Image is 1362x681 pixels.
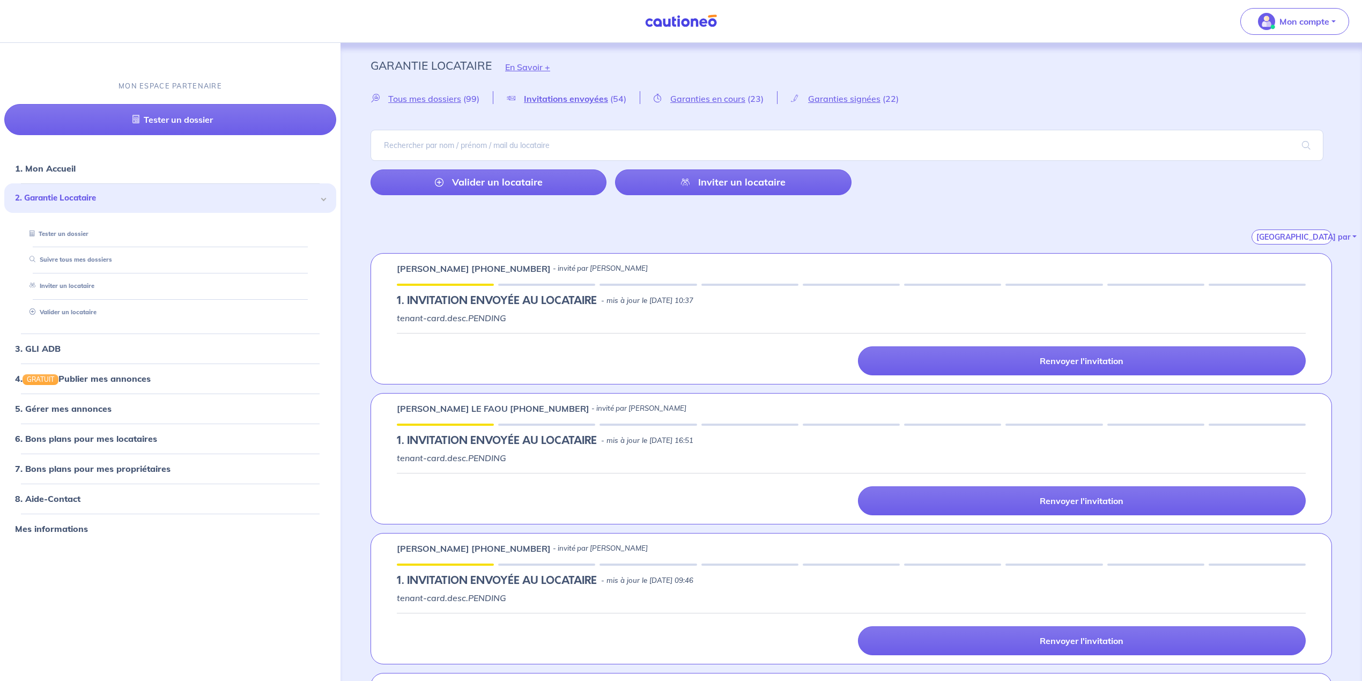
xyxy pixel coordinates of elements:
span: (54) [610,93,626,104]
p: tenant-card.desc.PENDING [397,312,1306,324]
h5: 1.︎ INVITATION ENVOYÉE AU LOCATAIRE [397,574,597,587]
div: 5. Gérer mes annonces [4,398,336,419]
p: Mon compte [1279,15,1329,28]
a: Suivre tous mes dossiers [25,256,112,263]
span: Garanties signées [808,93,880,104]
a: Renvoyer l'invitation [858,346,1306,375]
div: 7. Bons plans pour mes propriétaires [4,458,336,479]
a: Renvoyer l'invitation [858,626,1306,655]
a: 8. Aide-Contact [15,493,80,504]
p: - mis à jour le [DATE] 16:51 [601,435,693,446]
a: Invitations envoyées(54) [493,93,640,103]
a: Tester un dossier [25,230,88,238]
div: state: PENDING, Context: [397,574,1306,587]
img: Cautioneo [641,14,721,28]
span: (99) [463,93,479,104]
div: Valider un locataire [17,304,323,321]
div: Tester un dossier [17,225,323,243]
p: - invité par [PERSON_NAME] [553,543,648,554]
a: 4.GRATUITPublier mes annonces [15,373,151,384]
input: Rechercher par nom / prénom / mail du locataire [371,130,1323,161]
p: [PERSON_NAME] [PHONE_NUMBER] [397,262,551,275]
p: [PERSON_NAME] LE FAOU [PHONE_NUMBER] [397,402,589,415]
p: tenant-card.desc.PENDING [397,451,1306,464]
p: Renvoyer l'invitation [1040,635,1123,646]
div: 1. Mon Accueil [4,158,336,179]
div: 2. Garantie Locataire [4,183,336,213]
div: Inviter un locataire [17,277,323,295]
div: 8. Aide-Contact [4,488,336,509]
h5: 1.︎ INVITATION ENVOYÉE AU LOCATAIRE [397,294,597,307]
p: Renvoyer l'invitation [1040,356,1123,366]
a: Mes informations [15,523,88,534]
img: illu_account_valid_menu.svg [1258,13,1275,30]
span: search [1289,130,1323,160]
a: Tester un dossier [4,104,336,135]
a: 3. GLI ADB [15,343,61,354]
p: tenant-card.desc.PENDING [397,591,1306,604]
a: 7. Bons plans pour mes propriétaires [15,463,171,474]
span: Tous mes dossiers [388,93,461,104]
button: illu_account_valid_menu.svgMon compte [1240,8,1349,35]
a: Renvoyer l'invitation [858,486,1306,515]
p: [PERSON_NAME] [PHONE_NUMBER] [397,542,551,555]
span: Invitations envoyées [524,93,608,104]
p: Renvoyer l'invitation [1040,495,1123,506]
div: 3. GLI ADB [4,338,336,359]
a: Valider un locataire [371,169,606,195]
p: Garantie Locataire [371,56,492,75]
p: - mis à jour le [DATE] 09:46 [601,575,693,586]
a: Garanties signées(22) [778,93,912,103]
span: 2. Garantie Locataire [15,192,317,204]
div: 4.GRATUITPublier mes annonces [4,368,336,389]
p: - invité par [PERSON_NAME] [591,403,686,414]
h5: 1.︎ INVITATION ENVOYÉE AU LOCATAIRE [397,434,597,447]
div: Suivre tous mes dossiers [17,251,323,269]
a: Inviter un locataire [615,169,851,195]
p: - invité par [PERSON_NAME] [553,263,648,274]
a: 1. Mon Accueil [15,163,76,174]
a: Inviter un locataire [25,282,94,290]
div: state: PENDING, Context: [397,434,1306,447]
a: 5. Gérer mes annonces [15,403,112,414]
button: [GEOGRAPHIC_DATA] par [1252,230,1332,245]
a: Valider un locataire [25,308,97,316]
p: - mis à jour le [DATE] 10:37 [601,295,693,306]
div: 6. Bons plans pour mes locataires [4,428,336,449]
div: Mes informations [4,518,336,539]
div: state: PENDING, Context: [397,294,1306,307]
span: Garanties en cours [670,93,745,104]
span: (23) [747,93,764,104]
a: Garanties en cours(23) [640,93,777,103]
span: (22) [883,93,899,104]
a: 6. Bons plans pour mes locataires [15,433,157,444]
button: En Savoir + [492,51,564,83]
p: MON ESPACE PARTENAIRE [119,81,222,91]
a: Tous mes dossiers(99) [371,93,493,103]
